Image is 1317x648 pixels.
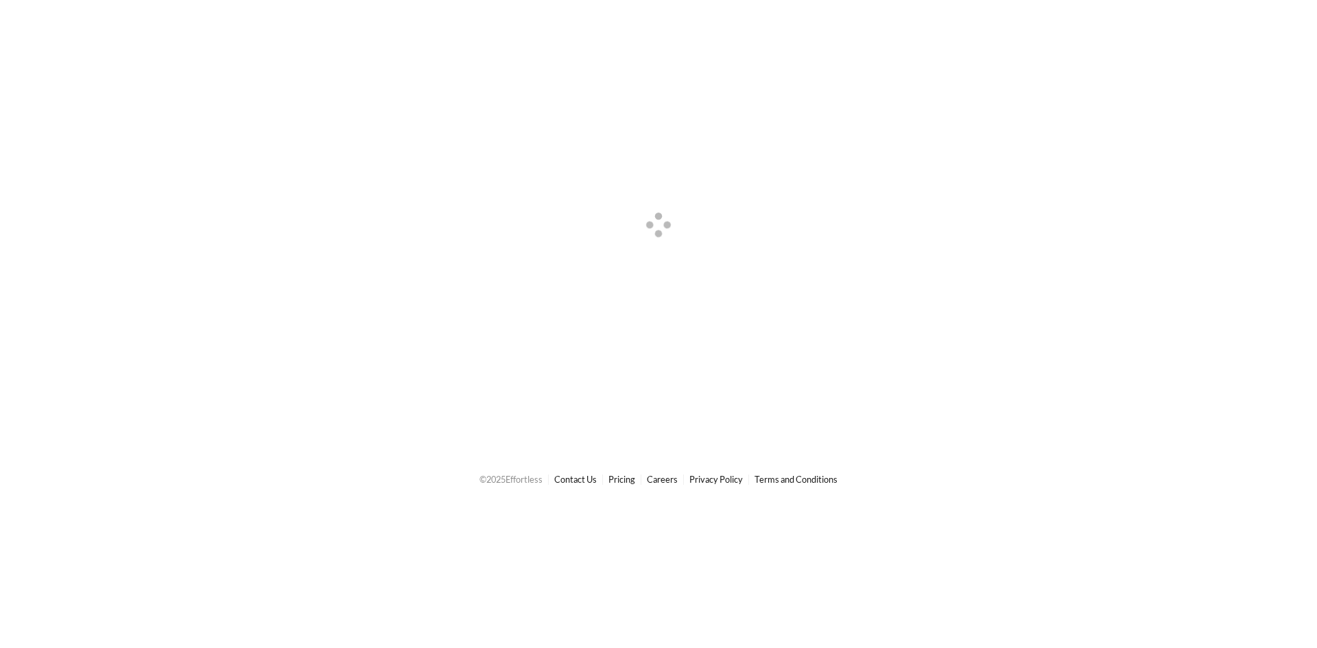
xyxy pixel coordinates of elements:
[479,474,543,485] span: © 2025 Effortless
[689,474,743,485] a: Privacy Policy
[554,474,597,485] a: Contact Us
[755,474,838,485] a: Terms and Conditions
[608,474,635,485] a: Pricing
[647,474,678,485] a: Careers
